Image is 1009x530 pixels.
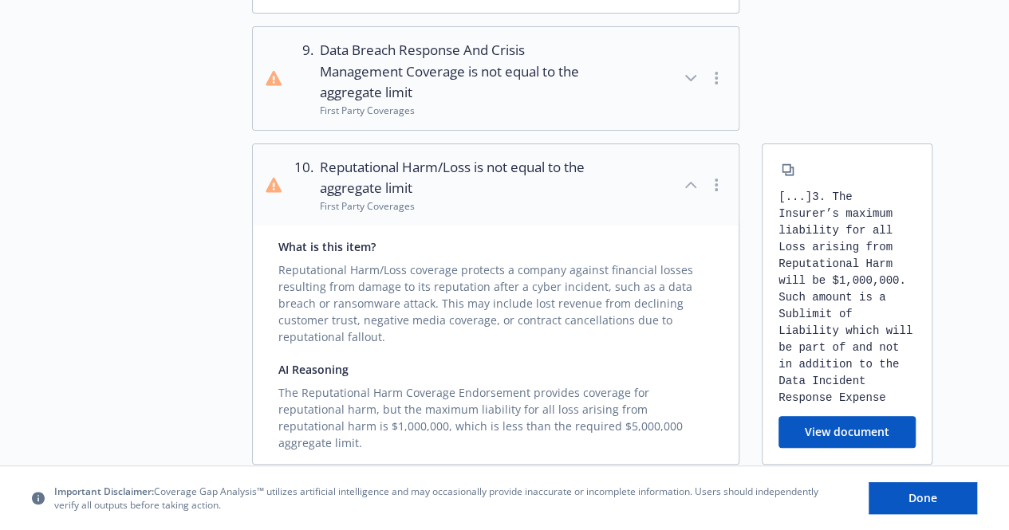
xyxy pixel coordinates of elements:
button: Done [869,482,977,514]
span: Reputational Harm/Loss [320,157,611,199]
div: First Party Coverages [320,104,611,117]
div: Reputational Harm/Loss coverage protects a company against financial losses resulting from damage... [278,255,713,345]
div: AI Reasoning [278,361,713,378]
div: [...] 3. The Insurer’s maximum liability for all Loss arising from Reputational Harm will be $1,0... [778,189,916,406]
div: What is this item? [278,238,713,255]
div: The Reputational Harm Coverage Endorsement provides coverage for reputational harm, but the maxim... [278,378,713,451]
span: Data Breach Response And Crisis Management Coverage [320,40,611,103]
span: Done [908,490,937,505]
button: 10.Reputational Harm/Loss is not equal to the aggregate limitFirst Party Coverages [253,144,739,226]
span: Coverage Gap Analysis™ utilizes artificial intelligence and may occasionally provide inaccurate o... [54,485,843,512]
button: View document [778,416,916,448]
div: First Party Coverages [320,199,611,213]
div: 10 . [294,157,313,213]
div: 9 . [294,40,313,116]
span: Important Disclaimer: [54,485,154,498]
button: 9.Data Breach Response And Crisis Management Coverage is not equal to the aggregate limitFirst Pa... [253,27,739,129]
